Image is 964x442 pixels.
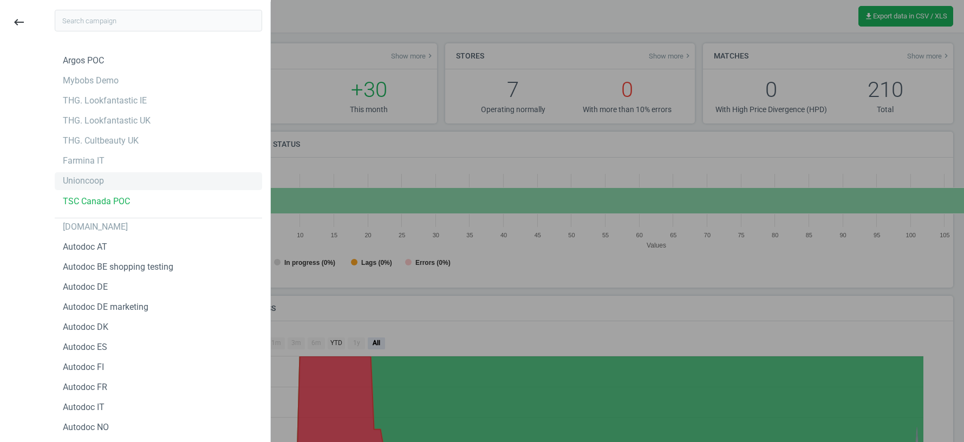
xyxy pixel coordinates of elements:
div: Autodoc ES [63,341,107,353]
div: TSC Canada POC [63,196,130,207]
div: Autodoc IT [63,401,105,413]
div: [DOMAIN_NAME] [63,221,128,233]
div: Autodoc FR [63,381,107,393]
div: Autodoc FI [63,361,104,373]
div: Farmina IT [63,155,105,167]
div: Autodoc DK [63,321,108,333]
div: Autodoc NO [63,421,109,433]
div: THG. Lookfantastic UK [63,115,151,127]
div: Argos POC [63,55,104,67]
button: keyboard_backspace [6,10,31,35]
div: Autodoc AT [63,241,107,253]
div: Autodoc DE [63,281,108,293]
div: THG. Lookfantastic IE [63,95,147,107]
div: Unioncoop [63,175,104,187]
div: Autodoc BE shopping testing [63,261,173,273]
i: keyboard_backspace [12,16,25,29]
div: THG. Cultbeauty UK [63,135,139,147]
input: Search campaign [55,10,262,31]
div: Mybobs Demo [63,75,119,87]
div: Autodoc DE marketing [63,301,148,313]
